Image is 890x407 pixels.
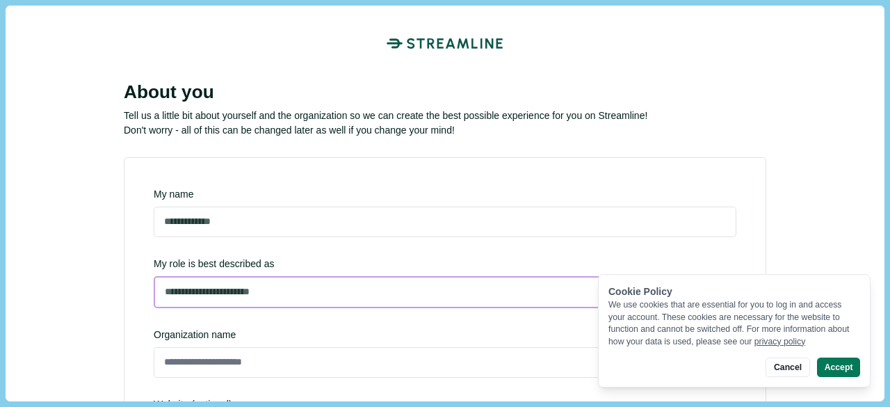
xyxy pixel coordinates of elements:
p: Tell us a little bit about yourself and the organization so we can create the best possible exper... [124,109,766,123]
button: Cancel [766,358,809,377]
p: Don't worry - all of this can be changed later as well if you change your mind! [124,123,766,138]
div: My name [154,187,736,202]
div: About you [124,81,766,104]
a: privacy policy [754,337,806,346]
div: We use cookies that are essential for you to log in and access your account. These cookies are ne... [608,299,860,348]
button: Accept [817,358,860,377]
span: Cookie Policy [608,286,672,297]
div: Organization name [154,328,736,342]
div: My role is best described as [154,257,736,308]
